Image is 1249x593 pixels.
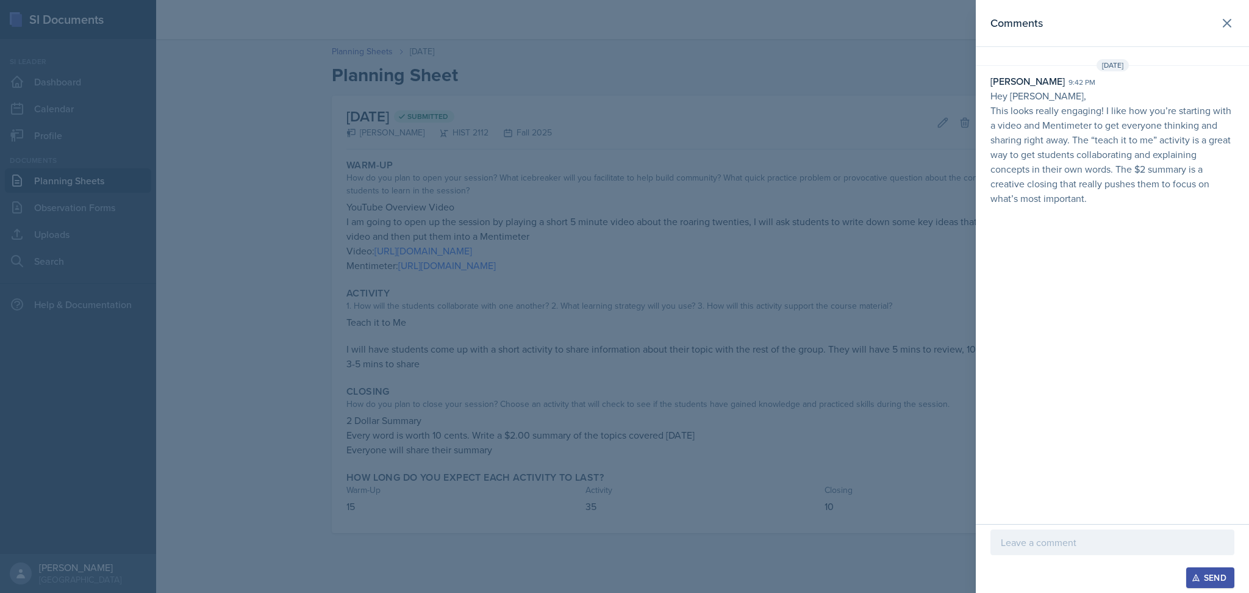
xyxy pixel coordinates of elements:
[1097,59,1129,71] span: [DATE]
[990,15,1043,32] h2: Comments
[1194,573,1226,583] div: Send
[1186,567,1234,588] button: Send
[990,103,1234,206] p: This looks really engaging! I like how you’re starting with a video and Mentimeter to get everyon...
[990,88,1234,103] p: Hey [PERSON_NAME],
[990,74,1065,88] div: [PERSON_NAME]
[1068,77,1095,88] div: 9:42 pm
